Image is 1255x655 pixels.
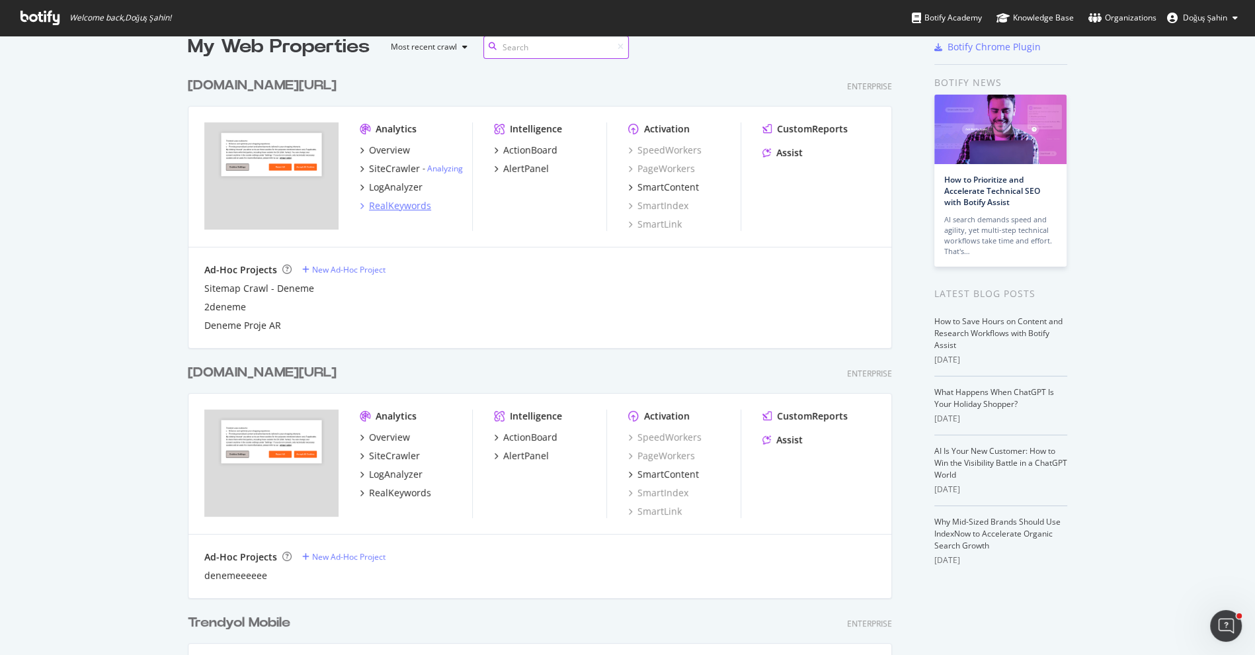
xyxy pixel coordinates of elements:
[204,550,277,564] div: Ad-Hoc Projects
[188,34,370,60] div: My Web Properties
[996,11,1074,24] div: Knowledge Base
[934,484,1067,496] div: [DATE]
[369,162,420,175] div: SiteCrawler
[644,122,690,136] div: Activation
[944,214,1057,257] div: AI search demands speed and agility, yet multi-step technical workflows take time and effort. Tha...
[369,144,410,157] div: Overview
[360,181,423,194] a: LogAnalyzer
[360,199,431,212] a: RealKeywords
[1088,11,1156,24] div: Organizations
[360,449,420,462] a: SiteCrawler
[483,36,629,59] input: Search
[637,181,699,194] div: SmartContent
[934,554,1067,566] div: [DATE]
[204,263,277,277] div: Ad-Hoc Projects
[204,300,246,314] a: 2deneme
[380,36,473,58] button: Most recent crawl
[934,413,1067,425] div: [DATE]
[369,199,431,212] div: RealKeywords
[204,319,281,332] a: Deneme Proje AR
[188,613,296,633] a: Trendyol Mobile
[934,316,1063,351] a: How to Save Hours on Content and Research Workflows with Botify Assist
[204,569,267,582] a: denemeeeeee
[360,468,423,481] a: LogAnalyzer
[776,433,803,447] div: Assist
[423,163,463,174] div: -
[503,162,549,175] div: AlertPanel
[944,174,1040,208] a: How to Prioritize and Accelerate Technical SEO with Botify Assist
[628,468,699,481] a: SmartContent
[369,181,423,194] div: LogAnalyzer
[503,431,557,444] div: ActionBoard
[188,76,342,95] a: [DOMAIN_NAME][URL]
[188,613,290,633] div: Trendyol Mobile
[427,163,463,174] a: Analyzing
[847,618,892,629] div: Enterprise
[369,468,423,481] div: LogAnalyzer
[637,468,699,481] div: SmartContent
[360,144,410,157] a: Overview
[494,144,557,157] a: ActionBoard
[934,386,1054,410] a: What Happens When ChatGPT Is Your Holiday Shopper?
[69,13,171,23] span: Welcome back, Doğuş Şahin !
[369,449,420,462] div: SiteCrawler
[204,282,314,295] a: Sitemap Crawl - Deneme
[503,144,557,157] div: ActionBoard
[188,363,342,382] a: [DOMAIN_NAME][URL]
[847,81,892,92] div: Enterprise
[777,410,848,423] div: CustomReports
[510,410,562,423] div: Intelligence
[302,551,385,562] a: New Ad-Hoc Project
[644,410,690,423] div: Activation
[628,218,682,231] div: SmartLink
[188,76,337,95] div: [DOMAIN_NAME][URL]
[360,162,463,175] a: SiteCrawler- Analyzing
[188,363,337,382] div: [DOMAIN_NAME][URL]
[312,264,385,275] div: New Ad-Hoc Project
[391,43,457,51] div: Most recent crawl
[934,40,1041,54] a: Botify Chrome Plugin
[1183,12,1227,23] span: Doğuş Şahin
[628,144,702,157] a: SpeedWorkers
[503,449,549,462] div: AlertPanel
[376,410,417,423] div: Analytics
[628,181,699,194] a: SmartContent
[628,505,682,518] a: SmartLink
[494,449,549,462] a: AlertPanel
[302,264,385,275] a: New Ad-Hoc Project
[369,486,431,500] div: RealKeywords
[494,431,557,444] a: ActionBoard
[628,486,688,500] a: SmartIndex
[777,122,848,136] div: CustomReports
[776,146,803,159] div: Assist
[934,75,1067,90] div: Botify news
[1156,7,1248,28] button: Doğuş Şahin
[934,354,1067,366] div: [DATE]
[762,410,848,423] a: CustomReports
[934,445,1067,480] a: AI Is Your New Customer: How to Win the Visibility Battle in a ChatGPT World
[628,162,695,175] div: PageWorkers
[762,122,848,136] a: CustomReports
[628,449,695,462] a: PageWorkers
[628,431,702,444] a: SpeedWorkers
[360,431,410,444] a: Overview
[369,431,410,444] div: Overview
[934,95,1067,164] img: How to Prioritize and Accelerate Technical SEO with Botify Assist
[762,146,803,159] a: Assist
[510,122,562,136] div: Intelligence
[204,410,339,517] img: trendyol.com/ro
[204,122,339,230] img: trendyol.com/ar
[762,433,803,447] a: Assist
[360,486,431,500] a: RealKeywords
[934,516,1061,551] a: Why Mid-Sized Brands Should Use IndexNow to Accelerate Organic Search Growth
[948,40,1041,54] div: Botify Chrome Plugin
